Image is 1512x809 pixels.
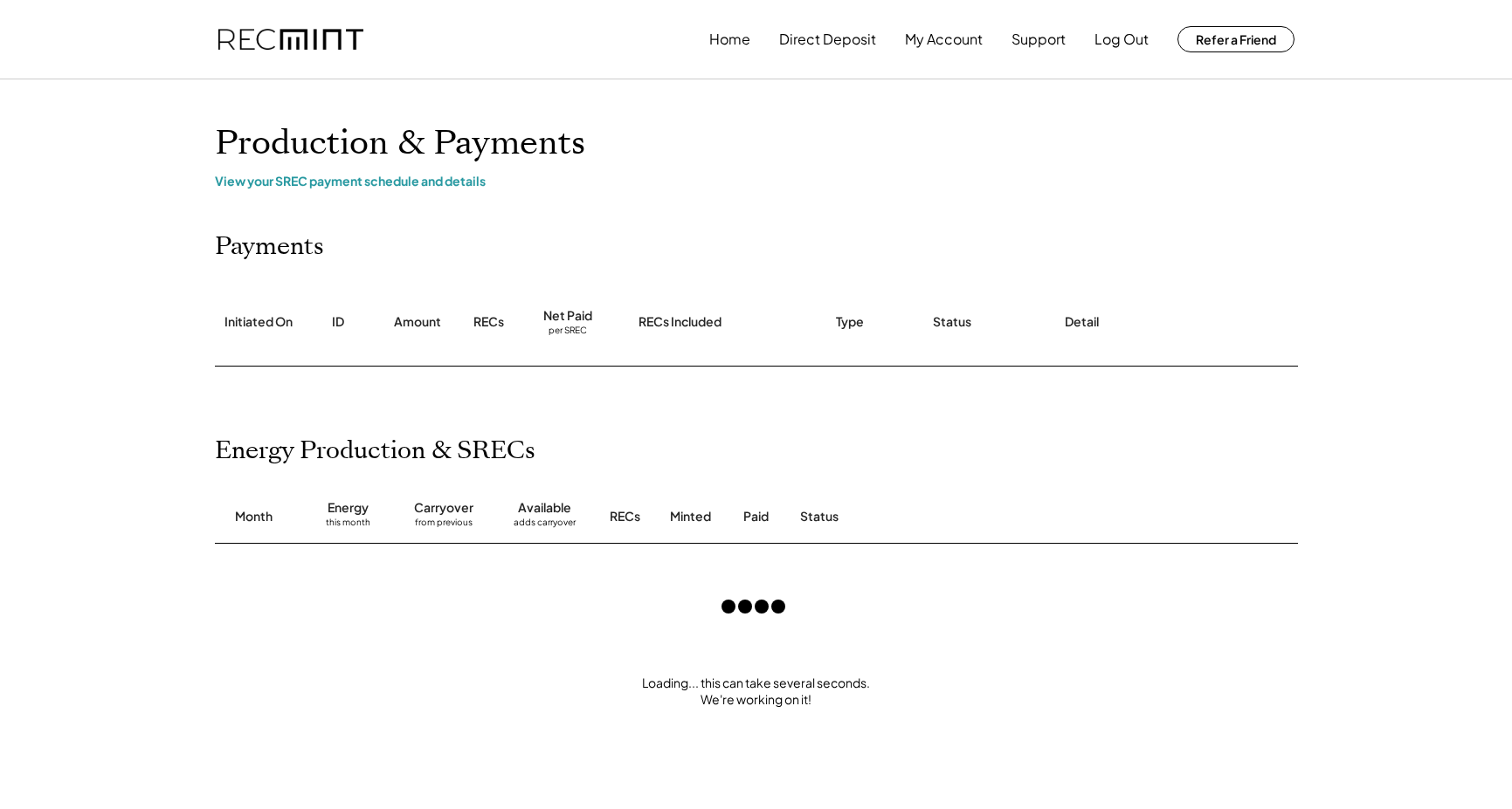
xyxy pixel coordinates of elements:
div: Paid [743,508,769,525]
h1: Production & Payments [215,123,1298,164]
div: from previous [415,517,473,534]
div: RECs [473,313,504,331]
h2: Energy Production & SRECs [215,436,535,466]
div: Loading... this can take several seconds. We're working on it! [197,675,1315,709]
div: per SREC [549,325,587,338]
img: recmint-logotype%403x.png [218,29,363,51]
div: Initiated On [224,313,293,331]
div: Status [800,508,1097,525]
button: Refer a Friend [1177,26,1295,52]
div: ID [332,313,344,331]
div: RECs Included [639,313,721,331]
div: Net Paid [543,307,592,325]
div: Month [235,508,273,525]
button: My Account [905,22,983,57]
div: View your SREC payment schedule and details [215,173,1298,189]
div: Energy [328,499,369,517]
div: Type [836,313,864,331]
div: RECs [610,508,640,525]
div: Amount [394,313,441,331]
div: Detail [1065,313,1099,331]
div: Available [518,499,571,517]
button: Home [709,22,750,57]
button: Support [1011,22,1066,57]
h2: Payments [215,232,324,262]
button: Log Out [1094,22,1149,57]
div: Status [933,313,971,331]
div: adds carryover [514,517,576,534]
div: this month [326,517,370,534]
button: Direct Deposit [779,22,876,57]
div: Minted [670,508,711,525]
div: Carryover [414,499,473,517]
